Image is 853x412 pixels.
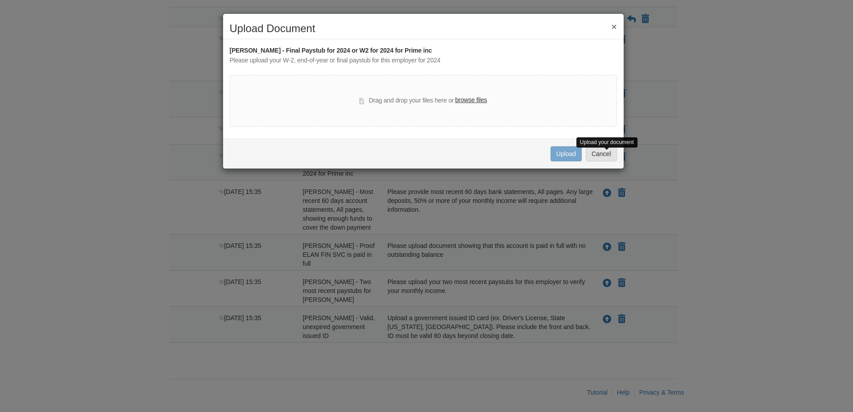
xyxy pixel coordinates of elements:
h2: Upload Document [230,23,617,34]
div: [PERSON_NAME] - Final Paystub for 2024 or W2 for 2024 for Prime inc [230,46,617,56]
div: Drag and drop your files here or [359,95,487,106]
button: Upload [551,146,582,161]
label: browse files [455,95,487,105]
div: Upload your document [576,137,638,148]
button: × [611,22,617,31]
div: Please upload your W-2, end-of-year or final paystub for this employer for 2024 [230,56,617,66]
button: Cancel [586,146,617,161]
